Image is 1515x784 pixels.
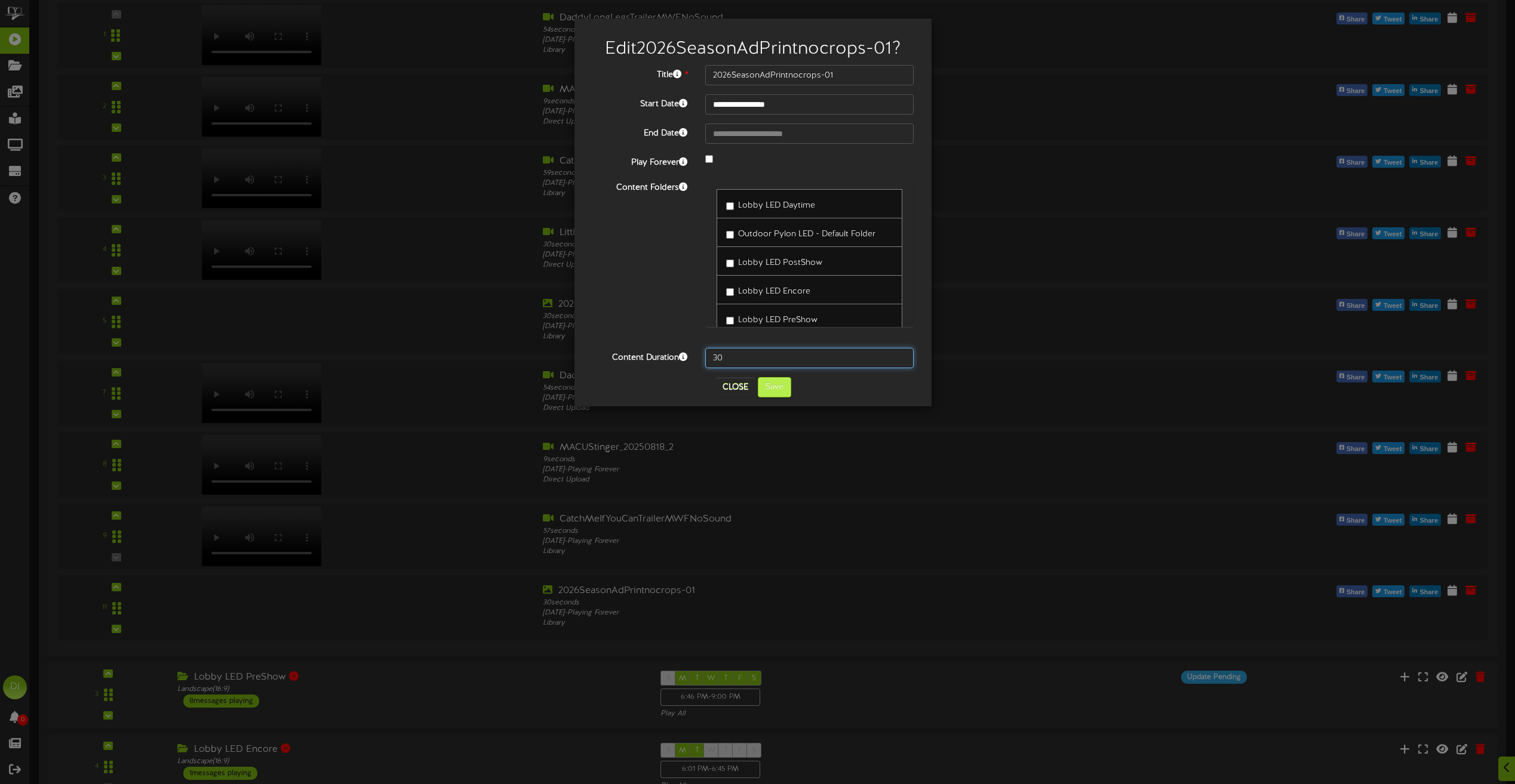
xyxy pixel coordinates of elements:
button: Save [758,377,791,397]
label: Content Duration [583,348,696,364]
button: Close [715,378,755,397]
input: Outdoor Pylon LED - Default Folder [726,231,734,239]
span: Lobby LED PostShow [738,258,822,267]
input: Lobby LED Encore [726,288,734,296]
span: Lobby LED Encore [738,287,810,296]
label: Play Forever [583,153,696,169]
span: Lobby LED Daytime [738,201,815,210]
span: Lobby LED PreShow [738,316,818,325]
input: Lobby LED PostShow [726,260,734,267]
input: Title [705,65,914,85]
input: 15 [705,348,914,368]
input: Lobby LED PreShow [726,317,734,325]
label: Title [583,65,696,81]
label: Start Date [583,94,696,110]
input: Lobby LED Daytime [726,202,734,210]
label: End Date [583,124,696,140]
span: Outdoor Pylon LED - Default Folder [738,230,875,239]
label: Content Folders [583,178,696,194]
h2: Edit 2026SeasonAdPrintnocrops-01 ? [592,39,914,59]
